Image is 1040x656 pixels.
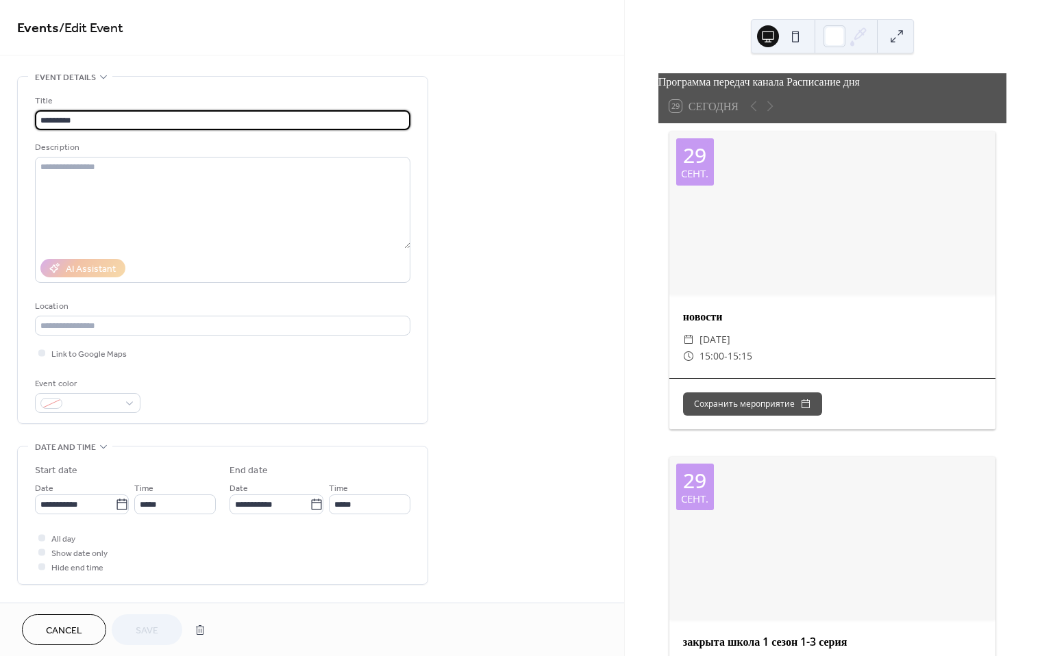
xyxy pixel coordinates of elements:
[681,494,708,504] div: сент.
[230,481,248,496] span: Date
[669,633,995,650] div: закрыта школа 1 сезон 1-3 серия
[51,347,127,362] span: Link to Google Maps
[683,392,822,416] button: Сохранить мероприятие
[724,348,728,364] span: -
[17,15,59,42] a: Events
[35,140,408,155] div: Description
[35,481,53,496] span: Date
[669,308,995,325] div: новости
[59,15,123,42] span: / Edit Event
[134,481,153,496] span: Time
[22,614,106,645] button: Cancel
[35,601,108,616] span: Recurring event
[329,481,348,496] span: Time
[35,94,408,108] div: Title
[683,331,694,348] div: ​
[35,377,138,391] div: Event color
[35,464,77,478] div: Start date
[699,331,730,348] span: [DATE]
[35,71,96,85] span: Event details
[51,532,75,546] span: All day
[699,348,724,364] span: 15:00
[683,348,694,364] div: ​
[46,624,82,638] span: Cancel
[51,546,108,561] span: Show date only
[683,145,706,166] div: 29
[230,464,268,478] div: End date
[51,561,103,575] span: Hide end time
[728,348,752,364] span: 15:15
[658,73,1006,90] div: Программа передач канала Расписание дня
[35,440,96,455] span: Date and time
[35,299,408,314] div: Location
[683,470,706,491] div: 29
[681,168,708,179] div: сент.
